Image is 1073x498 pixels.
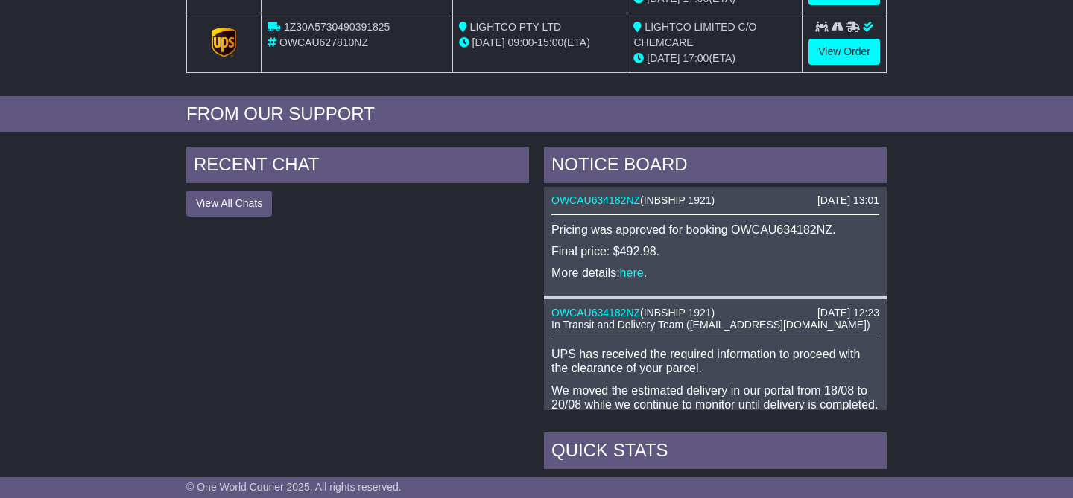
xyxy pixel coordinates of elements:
button: View All Chats [186,191,272,217]
div: FROM OUR SUPPORT [186,103,887,125]
span: [DATE] [472,36,505,48]
div: ( ) [551,307,879,319]
div: ( ) [551,194,879,207]
a: here [620,266,644,279]
p: Final price: $492.98. [551,244,879,258]
a: OWCAU634182NZ [551,194,640,206]
a: View Order [808,39,880,65]
div: RECENT CHAT [186,147,529,187]
div: Quick Stats [544,432,887,473]
span: LIGHTCO LIMITED C/O CHEMCARE [633,21,756,48]
p: UPS has received the required information to proceed with the clearance of your parcel. [551,347,879,375]
div: [DATE] 12:23 [817,307,879,319]
span: 09:00 [508,36,534,48]
span: OWCAU627810NZ [279,36,368,48]
span: 17:00 [683,52,709,64]
p: Pricing was approved for booking OWCAU634182NZ. [551,223,879,237]
span: [DATE] [647,52,680,64]
p: We moved the estimated delivery in our portal from 18/08 to 20/08 while we continue to monitor un... [551,383,879,412]
div: (ETA) [633,51,796,66]
div: NOTICE BOARD [544,147,887,187]
a: OWCAU634182NZ [551,307,640,319]
span: In Transit and Delivery Team ([EMAIL_ADDRESS][DOMAIN_NAME]) [551,319,870,331]
span: 15:00 [537,36,563,48]
span: INBSHIP 1921 [644,194,712,206]
span: INBSHIP 1921 [644,307,712,319]
span: 1Z30A5730490391825 [284,21,390,33]
div: - (ETA) [459,35,621,51]
img: GetCarrierServiceLogo [212,28,237,57]
span: LIGHTCO PTY LTD [470,21,561,33]
span: © One World Courier 2025. All rights reserved. [186,481,402,493]
div: [DATE] 13:01 [817,194,879,207]
p: More details: . [551,266,879,280]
